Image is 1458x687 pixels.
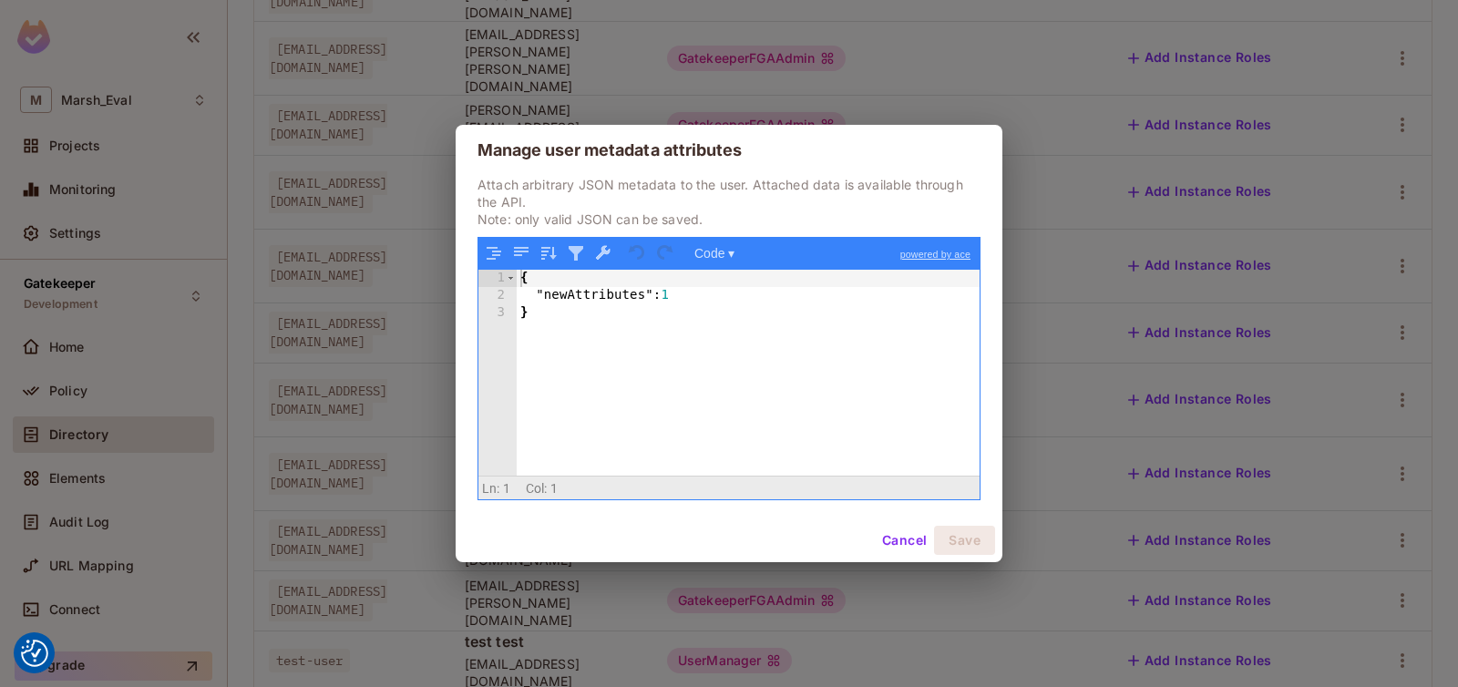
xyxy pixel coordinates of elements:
[477,176,981,228] p: Attach arbitrary JSON metadata to the user. Attached data is available through the API. Note: onl...
[550,481,558,496] span: 1
[875,526,934,555] button: Cancel
[591,241,615,265] button: Repair JSON: fix quotes and escape characters, remove comments and JSONP notation, turn JavaScrip...
[626,241,650,265] button: Undo last action (Ctrl+Z)
[503,481,510,496] span: 1
[526,481,548,496] span: Col:
[934,526,995,555] button: Save
[482,481,499,496] span: Ln:
[891,238,980,271] a: powered by ace
[478,270,517,287] div: 1
[478,287,517,304] div: 2
[21,640,48,667] button: Consent Preferences
[456,125,1002,176] h2: Manage user metadata attributes
[482,241,506,265] button: Format JSON data, with proper indentation and line feeds (Ctrl+I)
[653,241,677,265] button: Redo (Ctrl+Shift+Z)
[478,304,517,322] div: 3
[509,241,533,265] button: Compact JSON data, remove all whitespaces (Ctrl+Shift+I)
[564,241,588,265] button: Filter, sort, or transform contents
[21,640,48,667] img: Revisit consent button
[537,241,560,265] button: Sort contents
[688,241,741,265] button: Code ▾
